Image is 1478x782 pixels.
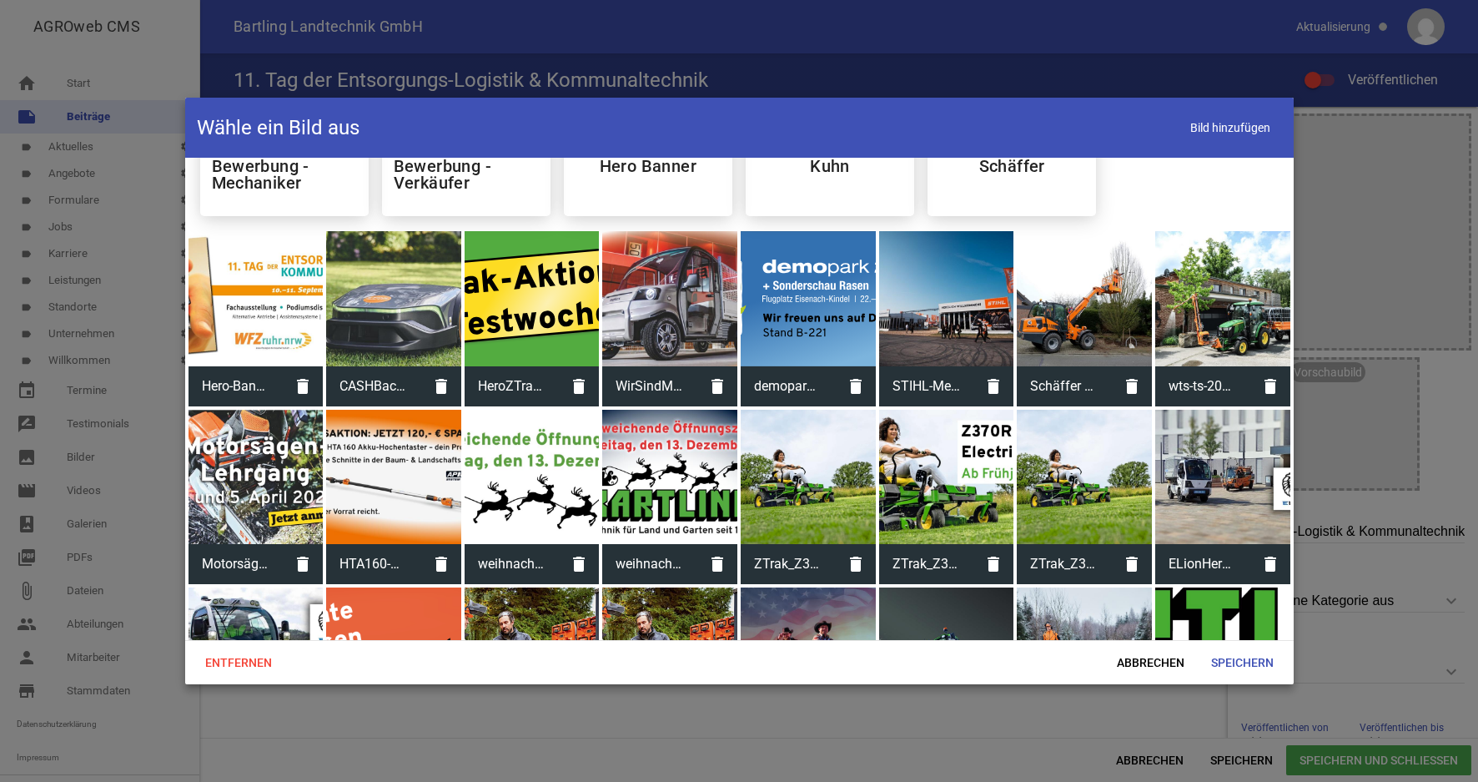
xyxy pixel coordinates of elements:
[283,366,323,406] i: delete
[283,544,323,584] i: delete
[1112,544,1152,584] i: delete
[973,366,1013,406] i: delete
[836,366,876,406] i: delete
[1017,365,1112,408] span: Schäffer Teleradlader 6680 T-3.jpg
[1198,648,1287,678] span: Speichern
[212,158,357,191] h5: Bewerbung - Mechaniker
[1250,366,1290,406] i: delete
[879,542,974,586] span: ZTrak_Z370R_electric_mowing_Hero.jpg
[741,542,836,586] span: ZTrak_Z370R_electric_mowing_01.jpg
[1112,366,1152,406] i: delete
[421,544,461,584] i: delete
[1179,111,1282,145] span: Bild hinzufügen
[1155,542,1250,586] span: ELionHero2.jpg
[421,366,461,406] i: delete
[559,366,599,406] i: delete
[1017,542,1112,586] span: ZTrak_Z370R_electric_mowing_01.jpg
[1250,544,1290,584] i: delete
[879,365,974,408] span: STIHL-Messe.jpg
[465,542,560,586] span: weihnachten24Website2-Seite001.jpg
[741,365,836,408] span: demopark25-hero_.svg
[189,365,284,408] span: Hero-Banner_WFZruhr-Seite001.jpg
[1155,365,1250,408] span: wts-ts-2000-bewaesserungssystem-trl-3d-20-trailer-wts-wa-420h-giessarm-jd-3046r-einsatz07-matev.jpg
[810,158,850,174] h5: Kuhn
[602,542,697,586] span: weihnachten24WEBSITE-Seite001.jpg
[189,542,284,586] span: Motorsägenlehrgang-Hero.jpg
[979,158,1045,174] h5: Schäffer
[697,366,737,406] i: delete
[602,365,697,408] span: WirSindMelexHero-Seite004.jpg
[600,158,696,174] h5: Hero Banner
[394,158,539,191] h5: Bewerbung - Verkäufer
[326,365,421,408] span: CASHBack-Seite004.jpg
[1103,648,1198,678] span: Abbrechen
[465,365,560,408] span: HeroZTracWochen.svg
[697,544,737,584] i: delete
[559,544,599,584] i: delete
[326,542,421,586] span: HTA160-Seite005.jpg
[973,544,1013,584] i: delete
[197,114,359,141] h4: Wähle ein Bild aus
[836,544,876,584] i: delete
[192,648,285,678] span: Entfernen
